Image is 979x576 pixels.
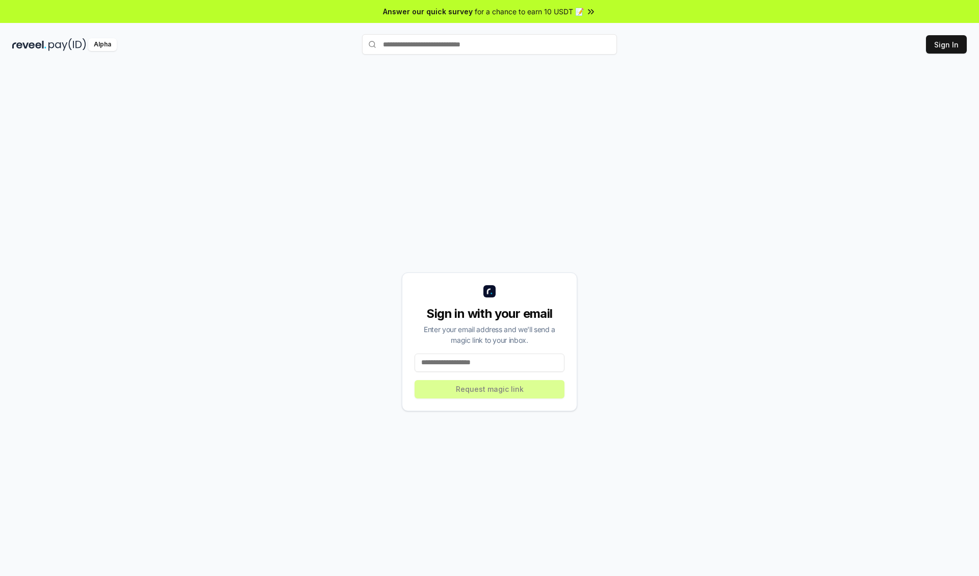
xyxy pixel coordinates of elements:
span: Answer our quick survey [383,6,473,17]
div: Sign in with your email [415,306,564,322]
div: Enter your email address and we’ll send a magic link to your inbox. [415,324,564,345]
img: reveel_dark [12,38,46,51]
button: Sign In [926,35,967,54]
span: for a chance to earn 10 USDT 📝 [475,6,584,17]
div: Alpha [88,38,117,51]
img: pay_id [48,38,86,51]
img: logo_small [483,285,496,297]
